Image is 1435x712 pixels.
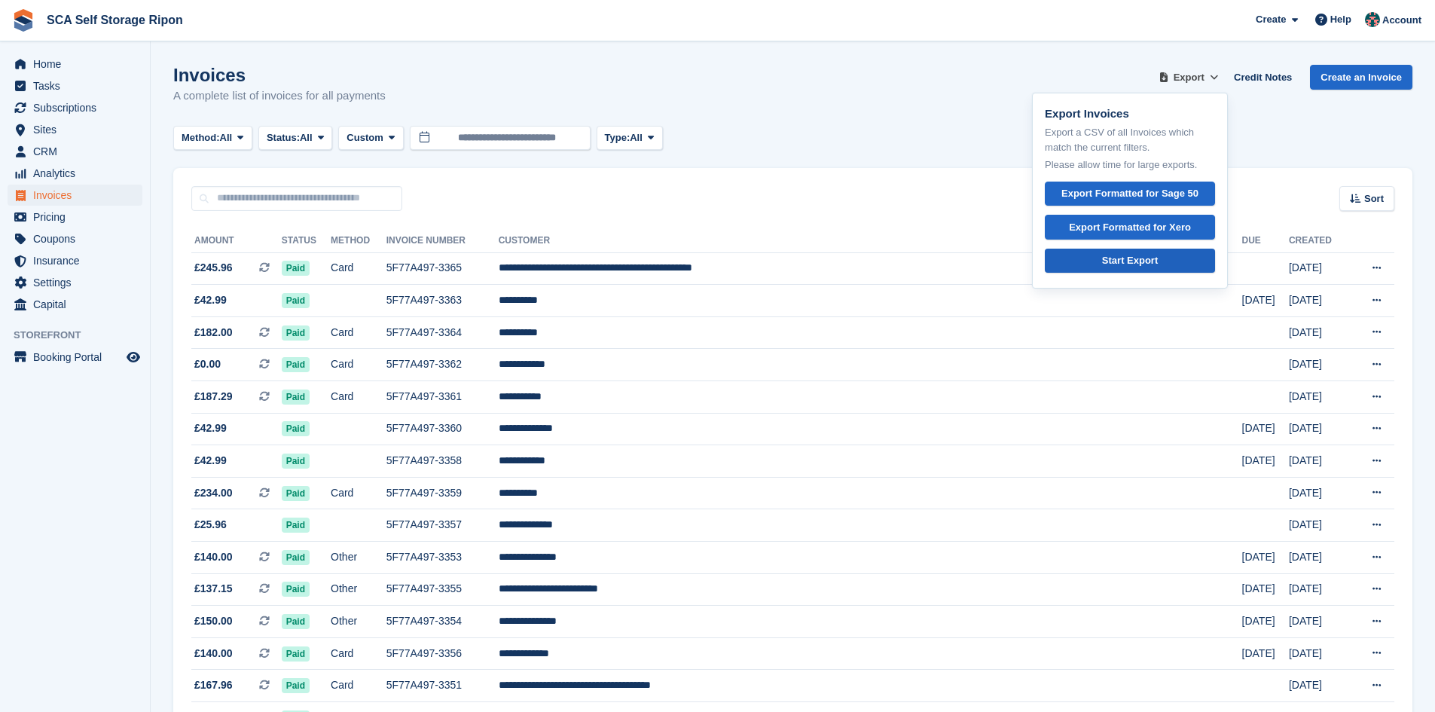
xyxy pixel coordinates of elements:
span: Settings [33,272,124,293]
a: menu [8,75,142,96]
span: Type: [605,130,630,145]
th: Method [331,229,386,253]
a: Credit Notes [1228,65,1298,90]
span: Capital [33,294,124,315]
span: £0.00 [194,356,221,372]
th: Amount [191,229,282,253]
span: All [220,130,233,145]
button: Method: All [173,126,252,151]
span: £234.00 [194,485,233,501]
td: [DATE] [1289,573,1350,606]
td: [DATE] [1289,316,1350,349]
a: menu [8,185,142,206]
span: Paid [282,357,310,372]
a: menu [8,206,142,228]
td: 5F77A497-3365 [386,252,499,285]
span: Sort [1364,191,1384,206]
span: Paid [282,582,310,597]
a: Start Export [1045,249,1215,273]
td: [DATE] [1289,413,1350,445]
p: Export a CSV of all Invoices which match the current filters. [1045,125,1215,154]
td: Card [331,316,386,349]
td: 5F77A497-3357 [386,509,499,542]
td: [DATE] [1242,285,1289,317]
span: Custom [347,130,383,145]
td: [DATE] [1289,381,1350,414]
td: [DATE] [1289,445,1350,478]
span: £140.00 [194,549,233,565]
button: Type: All [597,126,663,151]
td: [DATE] [1242,573,1289,606]
span: £187.29 [194,389,233,405]
td: 5F77A497-3358 [386,445,499,478]
span: £42.99 [194,292,227,308]
span: Account [1382,13,1421,28]
td: Card [331,477,386,509]
td: 5F77A497-3356 [386,637,499,670]
span: Paid [282,678,310,693]
a: menu [8,347,142,368]
span: £182.00 [194,325,233,341]
td: [DATE] [1289,637,1350,670]
span: £25.96 [194,517,227,533]
td: [DATE] [1289,509,1350,542]
span: Subscriptions [33,97,124,118]
p: Export Invoices [1045,105,1215,123]
td: Other [331,542,386,574]
button: Export [1156,65,1222,90]
td: Card [331,670,386,702]
th: Created [1289,229,1350,253]
span: Pricing [33,206,124,228]
span: Storefront [14,328,150,343]
a: menu [8,250,142,271]
h1: Invoices [173,65,386,85]
span: Paid [282,390,310,405]
span: £167.96 [194,677,233,693]
td: [DATE] [1242,606,1289,638]
td: Card [331,637,386,670]
th: Due [1242,229,1289,253]
div: Export Formatted for Xero [1069,220,1191,235]
span: Paid [282,486,310,501]
span: Paid [282,550,310,565]
td: 5F77A497-3363 [386,285,499,317]
span: Paid [282,518,310,533]
span: Coupons [33,228,124,249]
td: [DATE] [1289,606,1350,638]
td: 5F77A497-3354 [386,606,499,638]
td: [DATE] [1242,637,1289,670]
td: 5F77A497-3360 [386,413,499,445]
span: Create [1256,12,1286,27]
td: Card [331,381,386,414]
a: Export Formatted for Xero [1045,215,1215,240]
span: Insurance [33,250,124,271]
a: menu [8,141,142,162]
span: All [300,130,313,145]
span: £137.15 [194,581,233,597]
img: stora-icon-8386f47178a22dfd0bd8f6a31ec36ba5ce8667c1dd55bd0f319d3a0aa187defe.svg [12,9,35,32]
a: menu [8,163,142,184]
td: [DATE] [1242,413,1289,445]
span: Booking Portal [33,347,124,368]
td: [DATE] [1289,285,1350,317]
a: menu [8,119,142,140]
span: Help [1330,12,1351,27]
div: Start Export [1102,253,1158,268]
div: Export Formatted for Sage 50 [1061,186,1198,201]
td: [DATE] [1289,252,1350,285]
span: Paid [282,325,310,341]
td: 5F77A497-3351 [386,670,499,702]
a: menu [8,272,142,293]
span: £42.99 [194,453,227,469]
p: Please allow time for large exports. [1045,157,1215,173]
a: Preview store [124,348,142,366]
span: £42.99 [194,420,227,436]
td: Card [331,252,386,285]
td: Other [331,573,386,606]
span: Paid [282,421,310,436]
td: [DATE] [1289,670,1350,702]
th: Invoice Number [386,229,499,253]
button: Custom [338,126,403,151]
span: Sites [33,119,124,140]
a: menu [8,53,142,75]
